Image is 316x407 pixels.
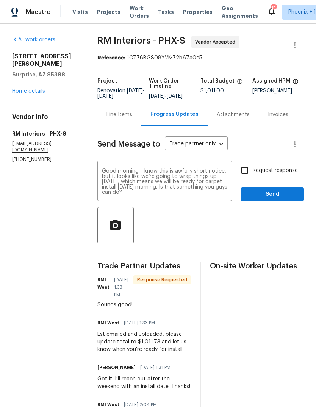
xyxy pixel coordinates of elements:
span: Vendor Accepted [195,38,238,46]
a: Home details [12,89,45,94]
div: Line Items [106,111,132,119]
span: [DATE] 1:33 PM [124,319,155,327]
div: Est emailed and uploaded, please update total to $1,011.73 and let us know when you're ready for ... [97,331,191,353]
div: 1CZ76BGS08YVK-72b67a0e5 [97,54,304,62]
div: Got it. I’ll reach out after the weekend with an install date. Thanks! [97,375,191,390]
span: Geo Assignments [222,5,258,20]
span: On-site Worker Updates [210,262,304,270]
h5: Total Budget [200,78,235,84]
span: The hpm assigned to this work order. [293,78,299,88]
span: Phoenix + 1 [288,8,316,16]
h4: Vendor Info [12,113,79,121]
div: Invoices [268,111,288,119]
a: All work orders [12,37,55,42]
span: Trade Partner Updates [97,262,191,270]
span: Projects [97,8,120,16]
h2: [STREET_ADDRESS][PERSON_NAME] [12,53,79,68]
span: [DATE] 1:33 PM [114,276,129,299]
span: Work Orders [130,5,149,20]
h5: Surprise, AZ 85388 [12,71,79,78]
span: [DATE] [97,94,113,99]
h6: RMI West [97,276,110,291]
span: $1,011.00 [200,88,224,94]
b: Reference: [97,55,125,61]
div: Sounds good! [97,301,191,309]
h5: Assigned HPM [252,78,290,84]
div: Attachments [217,111,250,119]
h5: RM Interiors - PHX-S [12,130,79,137]
button: Send [241,187,304,201]
h6: [PERSON_NAME] [97,364,136,371]
span: Request response [253,167,298,175]
chrome_annotation: [PHONE_NUMBER] [12,157,52,162]
span: Renovation [97,88,145,99]
span: RM Interiors - PHX-S [97,36,185,45]
div: 15 [271,5,276,12]
div: Progress Updates [150,111,199,118]
span: Response Requested [134,276,190,284]
span: Properties [183,8,213,16]
div: Trade partner only [165,138,228,151]
span: Send [247,190,298,199]
span: - [97,88,145,99]
span: [DATE] 1:31 PM [140,364,171,371]
span: - [149,94,183,99]
span: Send Message to [97,140,160,148]
span: [DATE] [127,88,143,94]
chrome_annotation: [EMAIL_ADDRESS][DOMAIN_NAME] [12,141,52,153]
div: [PERSON_NAME] [252,88,304,94]
span: Tasks [158,9,174,15]
span: [DATE] [149,94,165,99]
textarea: Good morning! I know this is awfully short notice, but it looks like we’re going to wrap things u... [102,168,227,195]
h5: Work Order Timeline [149,78,200,89]
span: Maestro [26,8,51,16]
span: [DATE] [167,94,183,99]
span: The total cost of line items that have been proposed by Opendoor. This sum includes line items th... [237,78,243,88]
h5: Project [97,78,117,84]
span: Visits [72,8,88,16]
h6: RMI West [97,319,119,327]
